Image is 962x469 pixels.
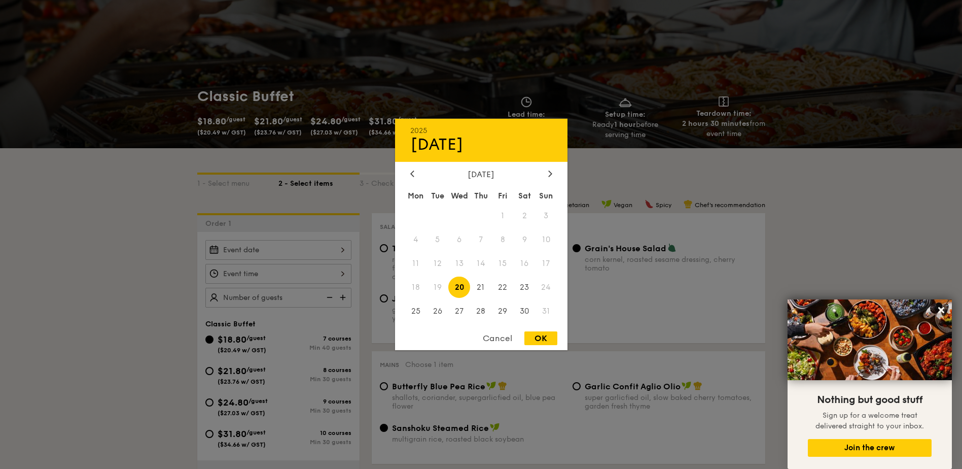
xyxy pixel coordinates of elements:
[426,229,448,251] span: 5
[788,299,952,380] img: DSC07876-Edit02-Large.jpeg
[536,229,557,251] span: 10
[405,253,427,275] span: 11
[492,300,514,322] span: 29
[470,276,492,298] span: 21
[514,187,536,205] div: Sat
[536,253,557,275] span: 17
[410,135,552,154] div: [DATE]
[426,300,448,322] span: 26
[514,253,536,275] span: 16
[492,253,514,275] span: 15
[933,302,949,318] button: Close
[473,331,522,345] div: Cancel
[448,187,470,205] div: Wed
[405,229,427,251] span: 4
[536,205,557,227] span: 3
[405,276,427,298] span: 18
[405,187,427,205] div: Mon
[514,276,536,298] span: 23
[536,276,557,298] span: 24
[410,170,552,179] div: [DATE]
[448,276,470,298] span: 20
[426,253,448,275] span: 12
[514,205,536,227] span: 2
[514,229,536,251] span: 9
[470,187,492,205] div: Thu
[815,411,924,430] span: Sign up for a welcome treat delivered straight to your inbox.
[492,276,514,298] span: 22
[470,253,492,275] span: 14
[524,331,557,345] div: OK
[492,205,514,227] span: 1
[448,253,470,275] span: 13
[448,229,470,251] span: 6
[410,126,552,135] div: 2025
[470,229,492,251] span: 7
[817,394,922,406] span: Nothing but good stuff
[470,300,492,322] span: 28
[536,300,557,322] span: 31
[448,300,470,322] span: 27
[536,187,557,205] div: Sun
[426,276,448,298] span: 19
[514,300,536,322] span: 30
[492,187,514,205] div: Fri
[492,229,514,251] span: 8
[405,300,427,322] span: 25
[426,187,448,205] div: Tue
[808,439,932,457] button: Join the crew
